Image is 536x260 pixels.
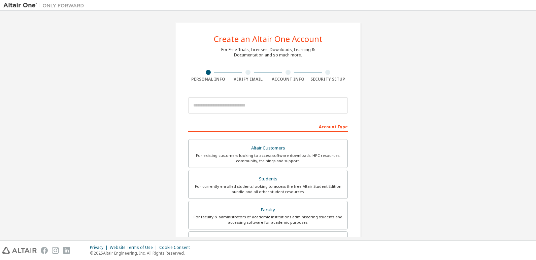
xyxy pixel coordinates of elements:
[90,245,110,250] div: Privacy
[193,153,343,164] div: For existing customers looking to access software downloads, HPC resources, community, trainings ...
[214,35,323,43] div: Create an Altair One Account
[193,174,343,184] div: Students
[193,184,343,194] div: For currently enrolled students looking to access the free Altair Student Edition bundle and all ...
[193,214,343,225] div: For faculty & administrators of academic institutions administering students and accessing softwa...
[188,77,228,82] div: Personal Info
[228,77,268,82] div: Verify Email
[63,247,70,254] img: linkedin.svg
[3,2,88,9] img: Altair One
[193,143,343,153] div: Altair Customers
[41,247,48,254] img: facebook.svg
[110,245,159,250] div: Website Terms of Use
[193,236,343,245] div: Everyone else
[2,247,37,254] img: altair_logo.svg
[268,77,308,82] div: Account Info
[90,250,194,256] p: © 2025 Altair Engineering, Inc. All Rights Reserved.
[188,121,348,132] div: Account Type
[308,77,348,82] div: Security Setup
[52,247,59,254] img: instagram.svg
[159,245,194,250] div: Cookie Consent
[221,47,315,58] div: For Free Trials, Licenses, Downloads, Learning & Documentation and so much more.
[193,205,343,215] div: Faculty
